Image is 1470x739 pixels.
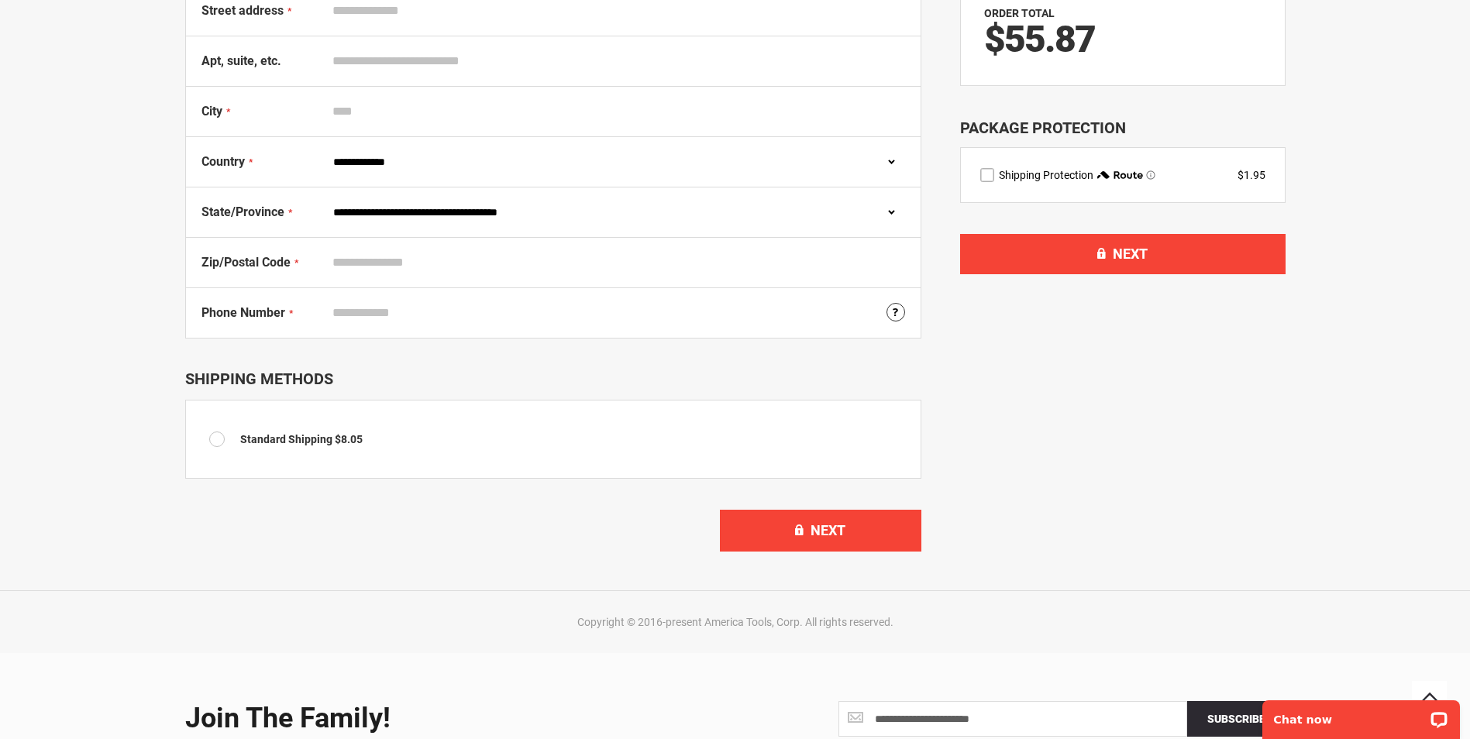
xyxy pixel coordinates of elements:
[201,255,291,270] span: Zip/Postal Code
[201,3,284,18] span: Street address
[999,169,1093,181] span: Shipping Protection
[984,7,1055,19] strong: Order Total
[1146,170,1155,180] span: Learn more
[335,433,363,445] span: $8.05
[240,433,332,445] span: Standard Shipping
[960,117,1286,139] div: Package Protection
[980,167,1265,183] div: route shipping protection selector element
[201,154,245,169] span: Country
[201,205,284,219] span: State/Province
[1187,701,1286,737] button: Subscribe
[811,522,845,538] span: Next
[185,703,724,734] div: Join the Family!
[1252,690,1470,739] iframe: LiveChat chat widget
[960,234,1286,274] button: Next
[1113,246,1148,262] span: Next
[185,369,921,388] div: Shipping Methods
[1238,167,1265,183] div: $1.95
[201,104,222,119] span: City
[720,510,921,552] button: Next
[181,614,1289,630] div: Copyright © 2016-present America Tools, Corp. All rights reserved.
[201,305,285,320] span: Phone Number
[201,53,281,68] span: Apt, suite, etc.
[984,17,1095,61] span: $55.87
[1207,713,1265,725] span: Subscribe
